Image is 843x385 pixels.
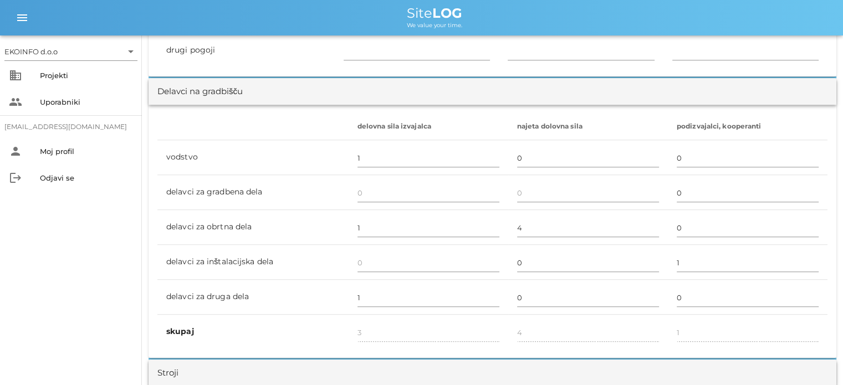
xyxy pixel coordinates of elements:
i: menu [16,11,29,24]
th: podizvajalci, kooperanti [668,114,827,140]
div: EKOINFO d.o.o [4,43,137,60]
td: vodstvo [157,140,349,175]
b: LOG [432,5,462,21]
input: 0 [517,289,659,306]
input: 0 [357,184,499,202]
div: Stroji [157,367,178,379]
input: 0 [517,149,659,167]
input: 0 [517,219,659,237]
input: 0 [677,184,819,202]
div: Projekti [40,71,133,80]
td: delavci za inštalacijska dela [157,245,349,280]
input: 0 [357,219,499,237]
div: Uporabniki [40,97,133,106]
input: 0 [677,149,819,167]
td: delavci za gradbena dela [157,175,349,210]
i: logout [9,171,22,184]
div: EKOINFO d.o.o [4,47,58,57]
input: 0 [357,149,499,167]
span: We value your time. [407,22,462,29]
input: 0 [517,184,659,202]
input: 0 [357,254,499,271]
i: arrow_drop_down [124,45,137,58]
input: 0 [517,254,659,271]
span: Site [407,5,462,21]
td: delavci za obrtna dela [157,210,349,245]
td: drugi pogoji [157,33,335,68]
th: najeta dolovna sila [508,114,668,140]
div: Odjavi se [40,173,133,182]
div: Pripomoček za klepet [788,332,843,385]
input: 0 [357,289,499,306]
input: 0 [677,254,819,271]
th: delovna sila izvajalca [349,114,508,140]
div: Moj profil [40,147,133,156]
i: people [9,95,22,109]
iframe: Chat Widget [788,332,843,385]
input: 0 [677,219,819,237]
i: business [9,69,22,82]
div: Delavci na gradbišču [157,85,243,98]
td: delavci za druga dela [157,280,349,315]
b: skupaj [166,326,194,336]
i: person [9,145,22,158]
input: 0 [677,289,819,306]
